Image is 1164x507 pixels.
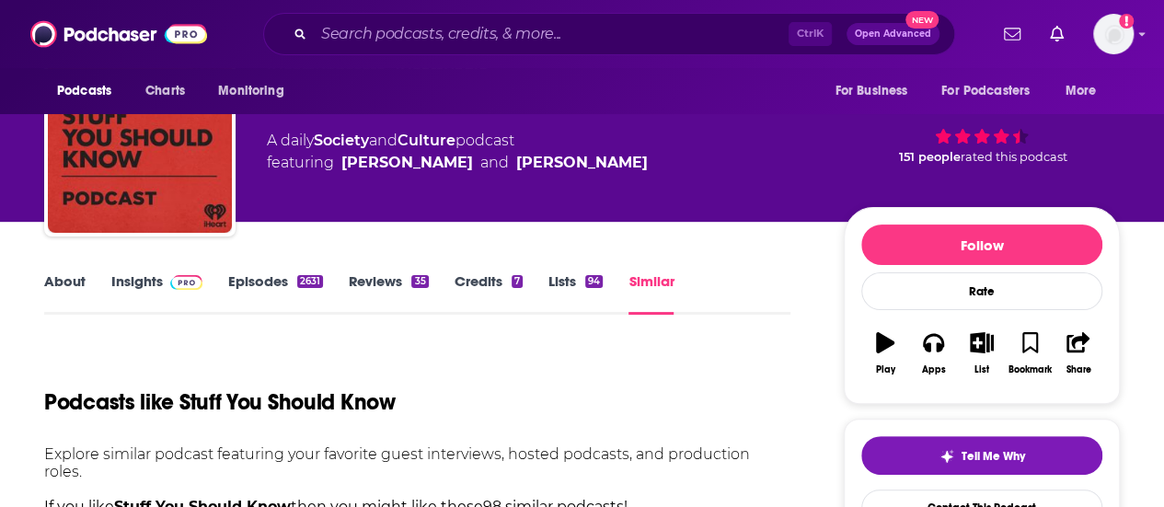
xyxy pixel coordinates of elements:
[962,449,1025,464] span: Tell Me Why
[1066,364,1090,375] div: Share
[44,388,396,416] h1: Podcasts like Stuff You Should Know
[974,364,989,375] div: List
[861,320,909,386] button: Play
[512,275,523,288] div: 7
[133,74,196,109] a: Charts
[835,78,907,104] span: For Business
[205,74,307,109] button: open menu
[997,18,1028,50] a: Show notifications dropdown
[585,275,603,288] div: 94
[145,78,185,104] span: Charts
[939,449,954,464] img: tell me why sparkle
[44,445,790,480] p: Explore similar podcast featuring your favorite guest interviews, hosted podcasts, and production...
[1066,78,1097,104] span: More
[1043,18,1071,50] a: Show notifications dropdown
[57,78,111,104] span: Podcasts
[44,272,86,315] a: About
[44,74,135,109] button: open menu
[789,22,832,46] span: Ctrl K
[297,275,323,288] div: 2631
[958,320,1006,386] button: List
[369,132,398,149] span: and
[822,74,930,109] button: open menu
[961,150,1067,164] span: rated this podcast
[847,23,939,45] button: Open AdvancedNew
[929,74,1056,109] button: open menu
[922,364,946,375] div: Apps
[855,29,931,39] span: Open Advanced
[1093,14,1134,54] img: User Profile
[1093,14,1134,54] span: Logged in as mdekoning
[909,320,957,386] button: Apps
[941,78,1030,104] span: For Podcasters
[314,132,369,149] a: Society
[411,275,428,288] div: 35
[480,152,509,174] span: and
[628,272,674,315] a: Similar
[861,436,1102,475] button: tell me why sparkleTell Me Why
[398,132,455,149] a: Culture
[1053,74,1120,109] button: open menu
[516,152,648,174] a: [PERSON_NAME]
[1006,320,1054,386] button: Bookmark
[314,19,789,49] input: Search podcasts, credits, & more...
[111,272,202,315] a: InsightsPodchaser Pro
[263,13,955,55] div: Search podcasts, credits, & more...
[548,272,603,315] a: Lists94
[899,150,961,164] span: 151 people
[844,62,1120,176] div: 99 151 peoplerated this podcast
[170,275,202,290] img: Podchaser Pro
[30,17,207,52] img: Podchaser - Follow, Share and Rate Podcasts
[905,11,939,29] span: New
[861,272,1102,310] div: Rate
[341,152,473,174] a: [PERSON_NAME]
[267,152,648,174] span: featuring
[48,49,232,233] img: Stuff You Should Know
[349,272,428,315] a: Reviews35
[228,272,323,315] a: Episodes2631
[1119,14,1134,29] svg: Add a profile image
[455,272,523,315] a: Credits7
[267,130,648,174] div: A daily podcast
[218,78,283,104] span: Monitoring
[1055,320,1102,386] button: Share
[861,225,1102,265] button: Follow
[1008,364,1052,375] div: Bookmark
[876,364,895,375] div: Play
[1093,14,1134,54] button: Show profile menu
